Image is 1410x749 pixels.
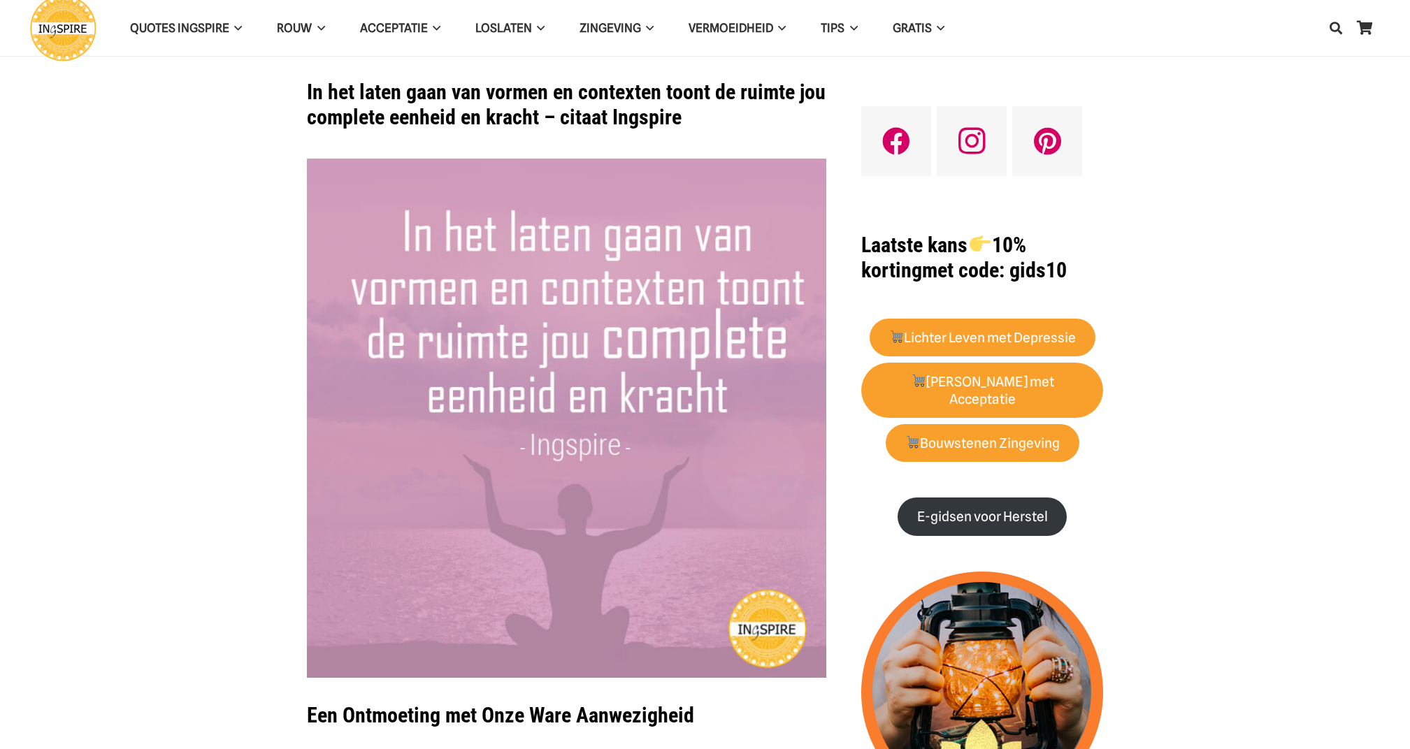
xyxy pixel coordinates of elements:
[917,509,1048,525] strong: E-gidsen voor Herstel
[875,10,962,46] a: GRATISGRATIS Menu
[259,10,342,46] a: ROUWROUW Menu
[428,10,440,45] span: Acceptatie Menu
[821,21,844,35] span: TIPS
[130,21,229,35] span: QUOTES INGSPIRE
[689,21,773,35] span: VERMOEIDHEID
[1322,10,1350,45] a: Zoeken
[861,233,1026,282] strong: Laatste kans 10% korting
[932,10,944,45] span: GRATIS Menu
[898,497,1067,536] a: E-gidsen voor Herstel
[360,21,428,35] span: Acceptatie
[906,435,919,449] img: 🛒
[580,21,641,35] span: Zingeving
[861,363,1103,419] a: 🛒[PERSON_NAME] met Acceptatie
[562,10,671,46] a: ZingevingZingeving Menu
[1012,106,1082,176] a: Pinterest
[886,424,1079,463] a: 🛒Bouwstenen Zingeving
[912,374,925,387] img: 🛒
[890,330,903,343] img: 🛒
[277,21,312,35] span: ROUW
[905,435,1060,451] strong: Bouwstenen Zingeving
[861,106,931,176] a: Facebook
[458,10,562,46] a: LoslatenLoslaten Menu
[870,319,1095,357] a: 🛒Lichter Leven met Depressie
[773,10,786,45] span: VERMOEIDHEID Menu
[307,80,826,130] h1: In het laten gaan van vormen en contexten toont de ruimte jou complete eenheid en kracht – citaat...
[844,10,857,45] span: TIPS Menu
[343,10,458,46] a: AcceptatieAcceptatie Menu
[307,159,826,727] strong: Een Ontmoeting met Onze Ware Aanwezigheid
[307,159,826,678] img: In het laten gaan van vormen en contexten toont de ruimte jou complete eenheid en kracht - citaat...
[893,21,932,35] span: GRATIS
[911,374,1054,407] strong: [PERSON_NAME] met Acceptatie
[803,10,875,46] a: TIPSTIPS Menu
[889,330,1077,346] strong: Lichter Leven met Depressie
[641,10,654,45] span: Zingeving Menu
[861,233,1103,283] h1: met code: gids10
[532,10,545,45] span: Loslaten Menu
[671,10,803,46] a: VERMOEIDHEIDVERMOEIDHEID Menu
[229,10,242,45] span: QUOTES INGSPIRE Menu
[970,233,991,254] img: 👉
[312,10,324,45] span: ROUW Menu
[475,21,532,35] span: Loslaten
[113,10,259,46] a: QUOTES INGSPIREQUOTES INGSPIRE Menu
[937,106,1007,176] a: Instagram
